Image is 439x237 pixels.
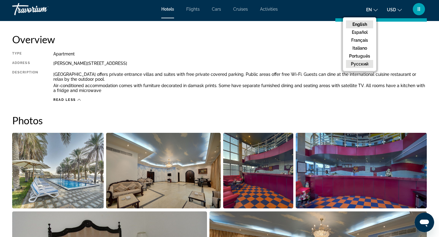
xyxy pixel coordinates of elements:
a: Hotels [161,7,174,12]
button: Português [346,52,373,60]
button: Read less [53,97,81,102]
div: Description [12,70,38,94]
button: русский [346,60,373,68]
button: Open full-screen image slider [296,133,427,209]
button: Open full-screen image slider [106,133,220,209]
a: Cruises [233,7,248,12]
button: Change currency [387,5,402,14]
h2: Photos [12,114,427,126]
a: Cars [212,7,221,12]
div: Type [12,51,38,56]
button: Open full-screen image slider [223,133,293,209]
div: Address [12,61,38,66]
button: User Menu [411,3,427,16]
iframe: Кнопка запуска окна обмена сообщениями [415,213,434,232]
h2: Overview [12,33,427,45]
p: Air-conditioned accommodation comes with furniture decorated in damask prints. Some have separate... [53,83,427,93]
button: English [346,20,373,28]
button: Français [346,36,373,44]
a: Flights [186,7,200,12]
button: Change language [366,5,378,14]
a: Travorium [12,1,73,17]
span: en [366,7,372,12]
div: Apartment [53,51,427,56]
button: Español [346,28,373,36]
a: Activities [260,7,278,12]
button: Open full-screen image slider [12,133,104,209]
span: Read less [53,98,76,102]
span: II [417,6,420,12]
span: USD [387,7,396,12]
div: [PERSON_NAME][STREET_ADDRESS] [53,61,427,66]
button: Italiano [346,44,373,52]
p: [GEOGRAPHIC_DATA] offers private entrance villas and suites with free private covered parking. Pu... [53,72,427,82]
